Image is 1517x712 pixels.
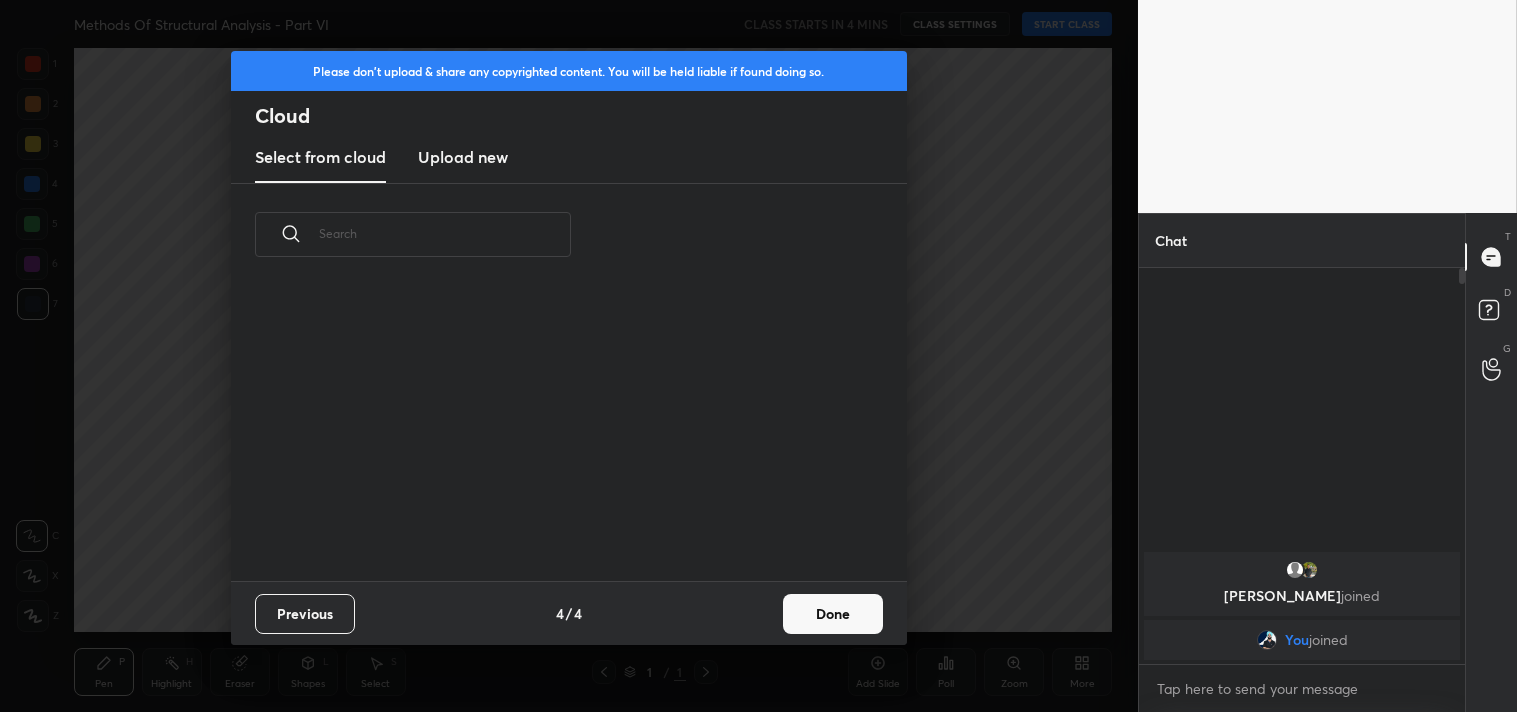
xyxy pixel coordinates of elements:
[1285,560,1305,580] img: default.png
[1504,285,1511,300] p: D
[556,603,564,624] h4: 4
[566,603,572,624] h4: /
[255,594,355,634] button: Previous
[255,145,386,169] h3: Select from cloud
[1341,586,1380,605] span: joined
[1139,214,1203,267] p: Chat
[1308,632,1347,648] span: joined
[1256,630,1276,650] img: bb0fa125db344831bf5d12566d8c4e6c.jpg
[1284,632,1308,648] span: You
[319,191,571,276] input: Search
[1299,560,1319,580] img: b2b929bb3ee94a3c9d113740ffa956c2.jpg
[1503,341,1511,356] p: G
[231,51,907,91] div: Please don't upload & share any copyrighted content. You will be held liable if found doing so.
[1139,548,1465,664] div: grid
[255,103,907,129] h2: Cloud
[1505,229,1511,244] p: T
[783,594,883,634] button: Done
[574,603,582,624] h4: 4
[1156,588,1448,604] p: [PERSON_NAME]
[418,145,508,169] h3: Upload new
